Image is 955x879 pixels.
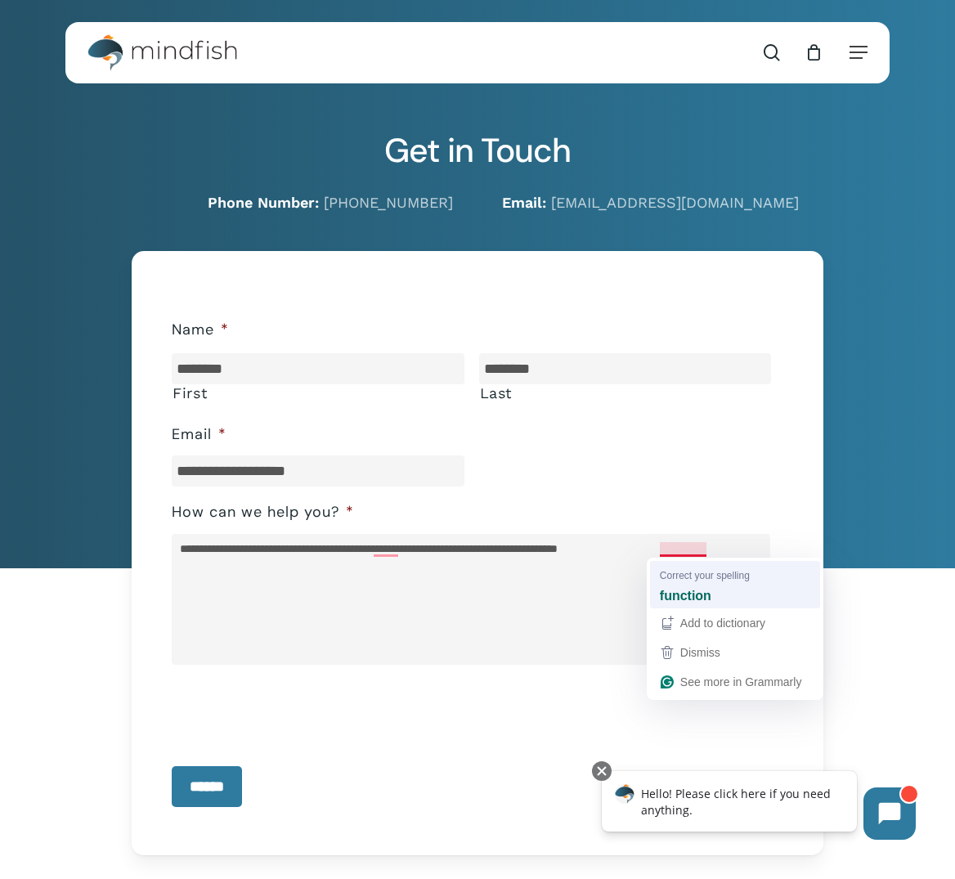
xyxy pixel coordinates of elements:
[502,194,546,211] strong: Email:
[324,194,453,211] a: [PHONE_NUMBER]
[805,43,823,61] a: Cart
[172,503,354,522] label: How can we help you?
[172,321,229,339] label: Name
[172,425,226,444] label: Email
[172,676,420,740] iframe: reCAPTCHA
[480,385,771,401] label: Last
[850,44,868,61] a: Navigation Menu
[585,758,932,856] iframe: Chatbot
[208,194,319,211] strong: Phone Number:
[551,194,799,211] a: [EMAIL_ADDRESS][DOMAIN_NAME]
[173,385,464,401] label: First
[172,534,770,665] textarea: To enrich screen reader interactions, please activate Accessibility in Grammarly extension settings
[65,131,890,171] h2: Get in Touch
[65,22,890,83] header: Main Menu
